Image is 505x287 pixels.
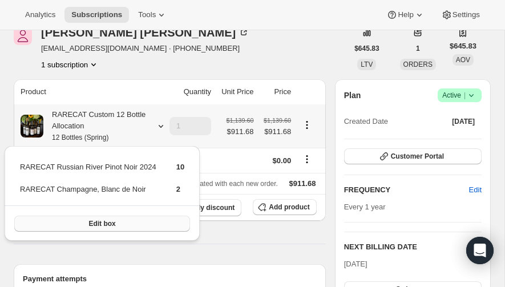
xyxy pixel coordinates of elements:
[344,90,361,101] h2: Plan
[41,43,249,54] span: [EMAIL_ADDRESS][DOMAIN_NAME] · [PHONE_NUMBER]
[442,90,477,101] span: Active
[464,91,466,100] span: |
[25,10,55,19] span: Analytics
[52,134,108,142] small: 12 Bottles (Spring)
[348,41,386,56] button: $645.83
[344,148,482,164] button: Customer Portal
[21,115,43,138] img: product img
[462,181,488,199] button: Edit
[453,10,480,19] span: Settings
[264,117,291,124] small: $1,139.60
[261,126,292,138] span: $911.68
[257,79,295,104] th: Price
[19,161,157,182] td: RARECAT Russian River Pinot Noir 2024
[452,117,475,126] span: [DATE]
[14,79,161,104] th: Product
[403,60,433,68] span: ORDERS
[41,27,249,38] div: [PERSON_NAME] [PERSON_NAME]
[88,219,115,228] span: Edit box
[344,184,469,196] h2: FREQUENCY
[289,179,316,188] span: $911.68
[18,7,62,23] button: Analytics
[19,183,157,204] td: RARECAT Champagne, Blanc de Noir
[269,203,309,212] span: Add product
[185,203,235,212] span: Apply discount
[226,126,253,138] span: $911.68
[466,237,494,264] div: Open Intercom Messenger
[131,7,174,23] button: Tools
[354,44,379,53] span: $645.83
[161,79,215,104] th: Quantity
[391,152,444,161] span: Customer Portal
[456,56,470,64] span: AOV
[361,60,373,68] span: LTV
[226,117,253,124] small: $1,139.60
[344,116,388,127] span: Created Date
[409,41,427,56] button: 1
[344,260,367,268] span: [DATE]
[434,7,487,23] button: Settings
[169,199,242,216] button: Apply discount
[23,273,317,285] h2: Payment attempts
[450,41,476,52] span: $645.83
[298,153,316,165] button: Shipping actions
[41,59,99,70] button: Product actions
[344,203,386,211] span: Every 1 year
[416,44,420,53] span: 1
[344,241,469,253] h2: NEXT BILLING DATE
[379,7,431,23] button: Help
[298,119,316,131] button: Product actions
[64,7,129,23] button: Subscriptions
[398,10,413,19] span: Help
[469,184,482,196] span: Edit
[14,27,32,45] span: Tom Simpson
[71,10,122,19] span: Subscriptions
[273,156,292,165] span: $0.00
[215,79,257,104] th: Unit Price
[445,114,482,130] button: [DATE]
[43,109,146,143] div: RARECAT Custom 12 Bottle Allocation
[253,199,316,215] button: Add product
[14,216,190,232] button: Edit box
[176,163,184,171] span: 10
[138,10,156,19] span: Tools
[176,185,180,193] span: 2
